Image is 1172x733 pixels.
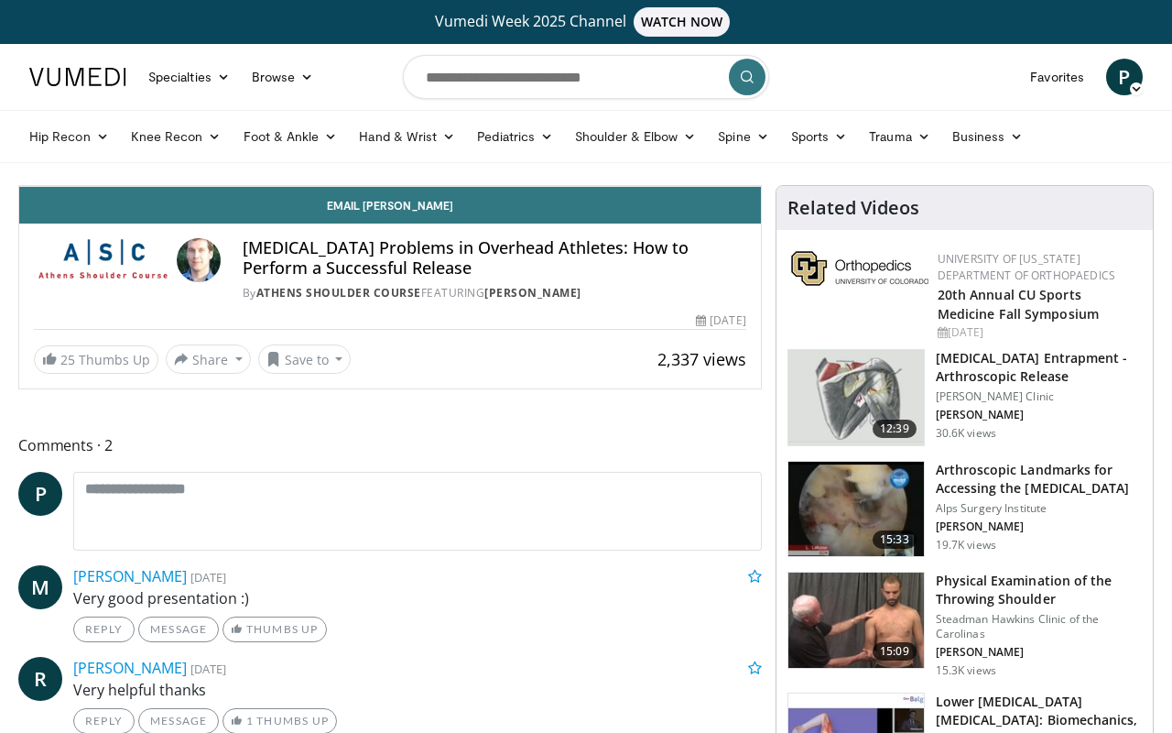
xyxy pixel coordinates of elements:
p: [PERSON_NAME] [936,408,1142,422]
span: 25 [60,351,75,368]
p: [PERSON_NAME] [936,520,1142,534]
a: Reply [73,617,135,642]
a: Browse [241,59,325,95]
a: Athens Shoulder Course [256,285,421,301]
video-js: Video Player [19,186,761,187]
a: 15:33 Arthroscopic Landmarks for Accessing the [MEDICAL_DATA] Alps Surgery Institute [PERSON_NAME... [787,461,1142,558]
a: Message [138,617,219,642]
a: [PERSON_NAME] [484,285,581,301]
a: P [18,472,62,516]
small: [DATE] [190,661,226,677]
a: Email [PERSON_NAME] [19,187,761,224]
span: 15:09 [873,642,917,661]
a: Specialties [137,59,241,95]
span: 1 [246,714,254,728]
a: 25 Thumbs Up [34,345,158,374]
a: Favorites [1019,59,1095,95]
button: Share [166,345,251,374]
p: Alps Surgery Institute [936,501,1142,516]
small: [DATE] [190,569,226,585]
h4: [MEDICAL_DATA] Problems in Overhead Athletes: How to Perform a Successful Release [243,238,746,278]
p: [PERSON_NAME] Clinic [936,389,1142,404]
a: [PERSON_NAME] [73,658,187,678]
button: Save to [258,345,352,374]
img: VuMedi Logo [29,68,126,86]
img: 355603a8-37da-49b6-856f-e00d7e9307d3.png.150x105_q85_autocrop_double_scale_upscale_version-0.2.png [791,251,928,286]
p: Steadman Hawkins Clinic of the Carolinas [936,612,1142,641]
div: [DATE] [696,312,745,329]
a: R [18,657,62,701]
a: Foot & Ankle [233,118,349,155]
a: Shoulder & Elbow [564,118,707,155]
span: 12:39 [873,420,917,438]
a: 20th Annual CU Sports Medicine Fall Symposium [938,286,1099,323]
a: Knee Recon [120,118,233,155]
a: Thumbs Up [222,617,326,642]
a: M [18,565,62,609]
a: Spine [707,118,779,155]
img: Avatar [177,238,221,282]
img: 304394_0001_1.png.150x105_q85_crop-smart_upscale.jpg [788,573,924,668]
a: Trauma [858,118,941,155]
p: Very helpful thanks [73,679,762,701]
div: [DATE] [938,324,1138,341]
a: Sports [780,118,859,155]
a: Business [941,118,1035,155]
p: 19.7K views [936,538,996,552]
a: Hip Recon [18,118,120,155]
div: By FEATURING [243,285,746,301]
h4: Related Videos [787,197,919,219]
span: Comments 2 [18,433,762,457]
img: 38716_0000_3.png.150x105_q85_crop-smart_upscale.jpg [788,350,924,445]
h3: Physical Examination of the Throwing Shoulder [936,572,1142,608]
a: P [1106,59,1143,95]
p: Very good presentation :) [73,587,762,609]
h3: [MEDICAL_DATA] Entrapment - Arthroscopic Release [936,349,1142,386]
span: WATCH NOW [634,7,731,37]
p: [PERSON_NAME] [936,645,1142,660]
a: University of [US_STATE] Department of Orthopaedics [938,251,1115,283]
input: Search topics, interventions [403,55,769,99]
a: Pediatrics [466,118,564,155]
img: Athens Shoulder Course [34,238,169,282]
a: Hand & Wrist [348,118,466,155]
img: 752280_3.png.150x105_q85_crop-smart_upscale.jpg [788,462,924,557]
span: 15:33 [873,531,917,549]
h3: Arthroscopic Landmarks for Accessing the [MEDICAL_DATA] [936,461,1142,498]
span: 2,337 views [657,348,746,370]
a: Vumedi Week 2025 ChannelWATCH NOW [32,7,1140,37]
a: 15:09 Physical Examination of the Throwing Shoulder Steadman Hawkins Clinic of the Carolinas [PER... [787,572,1142,678]
p: 30.6K views [936,426,996,441]
a: 12:39 [MEDICAL_DATA] Entrapment - Arthroscopic Release [PERSON_NAME] Clinic [PERSON_NAME] 30.6K v... [787,349,1142,446]
p: 15.3K views [936,663,996,678]
a: [PERSON_NAME] [73,566,187,586]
